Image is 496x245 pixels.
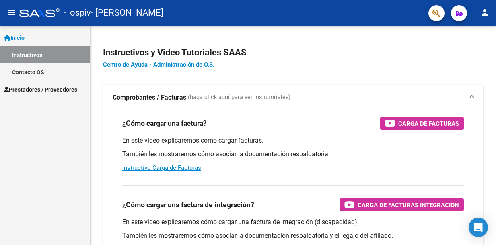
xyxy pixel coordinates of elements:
p: También les mostraremos cómo asociar la documentación respaldatoria. [122,150,464,159]
button: Carga de Facturas [380,117,464,130]
h2: Instructivos y Video Tutoriales SAAS [103,45,483,60]
h3: ¿Cómo cargar una factura de integración? [122,199,254,210]
p: También les mostraremos cómo asociar la documentación respaldatoria y el legajo del afiliado. [122,231,464,240]
mat-icon: menu [6,8,16,17]
strong: Comprobantes / Facturas [113,93,186,102]
h3: ¿Cómo cargar una factura? [122,118,207,129]
span: Inicio [4,33,25,42]
button: Carga de Facturas Integración [340,198,464,211]
mat-icon: person [480,8,490,17]
span: Prestadores / Proveedores [4,85,77,94]
div: Open Intercom Messenger [469,218,488,237]
a: Centro de Ayuda - Administración de O.S. [103,61,214,68]
span: Carga de Facturas Integración [358,200,459,210]
p: En este video explicaremos cómo cargar facturas. [122,136,464,145]
span: (haga click aquí para ver los tutoriales) [188,93,290,102]
a: Instructivo Carga de Facturas [122,164,201,171]
span: Carga de Facturas [398,118,459,129]
span: - ospiv [64,4,91,22]
p: En este video explicaremos cómo cargar una factura de integración (discapacidad). [122,218,464,227]
mat-expansion-panel-header: Comprobantes / Facturas (haga click aquí para ver los tutoriales) [103,85,483,110]
span: - [PERSON_NAME] [91,4,163,22]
